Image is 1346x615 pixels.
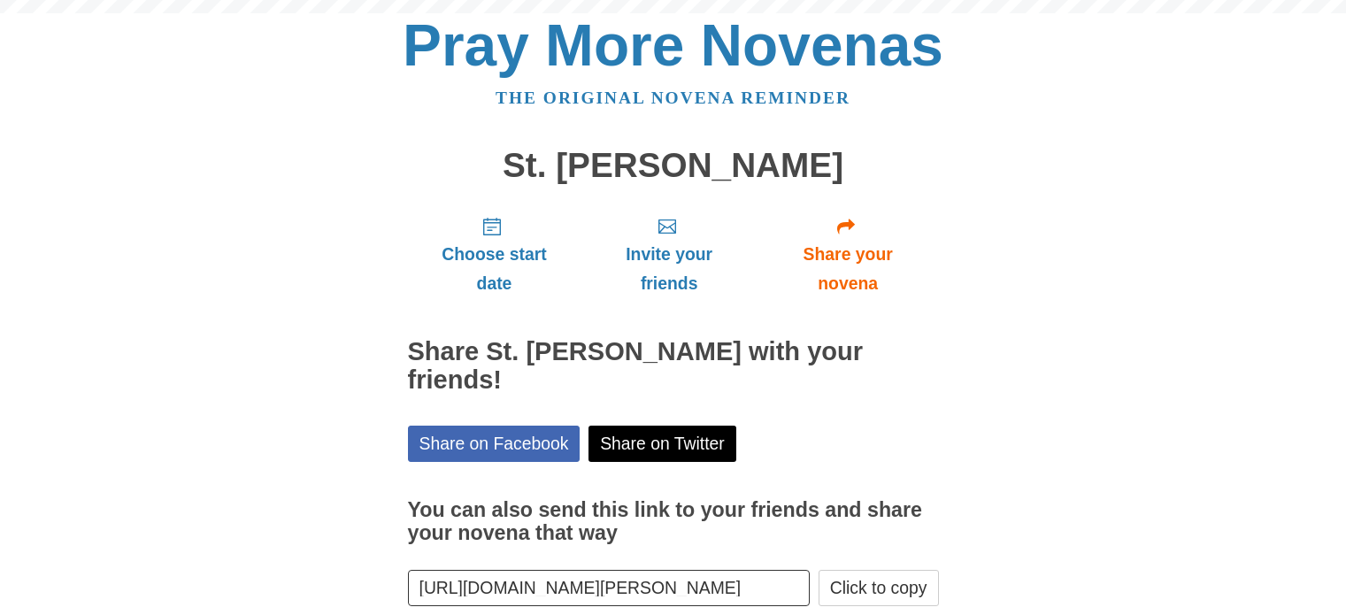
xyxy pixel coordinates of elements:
[598,240,739,298] span: Invite your friends
[581,202,757,307] a: Invite your friends
[408,426,581,462] a: Share on Facebook
[496,88,850,107] a: The original novena reminder
[758,202,939,307] a: Share your novena
[408,338,939,395] h2: Share St. [PERSON_NAME] with your friends!
[408,499,939,544] h3: You can also send this link to your friends and share your novena that way
[819,570,939,606] button: Click to copy
[588,426,736,462] a: Share on Twitter
[775,240,921,298] span: Share your novena
[408,202,581,307] a: Choose start date
[403,12,943,78] a: Pray More Novenas
[408,147,939,185] h1: St. [PERSON_NAME]
[426,240,564,298] span: Choose start date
